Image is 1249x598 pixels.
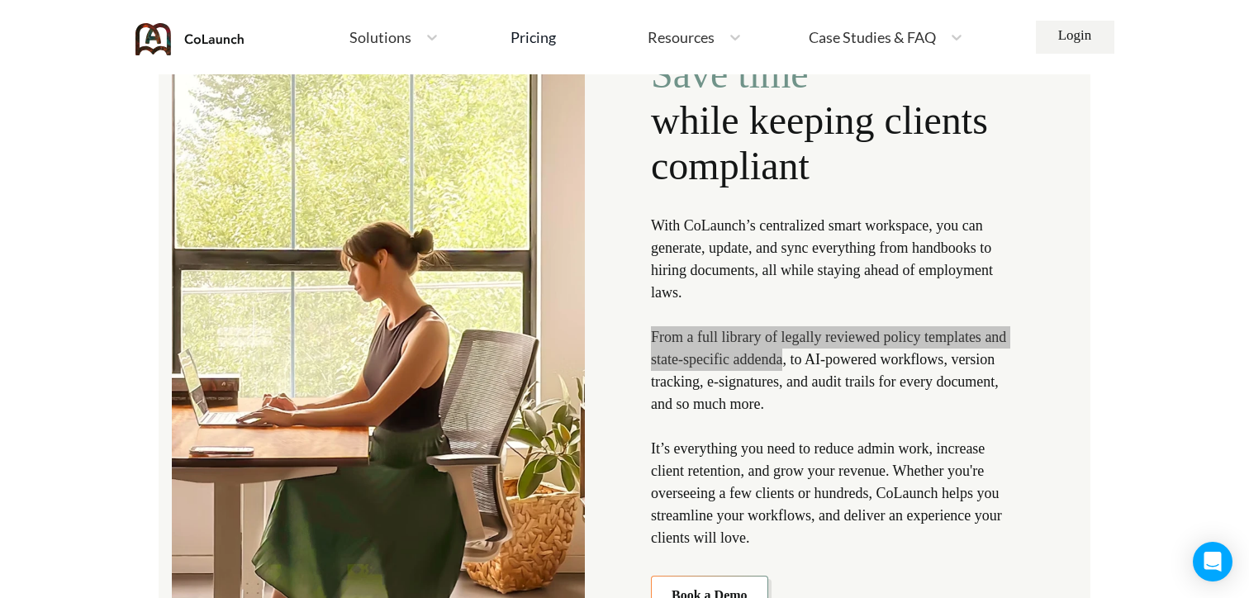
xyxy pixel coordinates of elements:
a: Login [1036,21,1114,54]
span: Solutions [349,30,411,45]
a: Pricing [511,22,556,52]
p: With CoLaunch’s centralized smart workspace, you can generate, update, and sync everything from h... [651,215,1018,549]
span: Resources [648,30,715,45]
span: while keeping clients compliant [651,97,1018,188]
div: Pricing [511,30,556,45]
span: Case Studies & FAQ [809,30,936,45]
img: coLaunch [135,23,245,55]
div: Open Intercom Messenger [1193,542,1232,581]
